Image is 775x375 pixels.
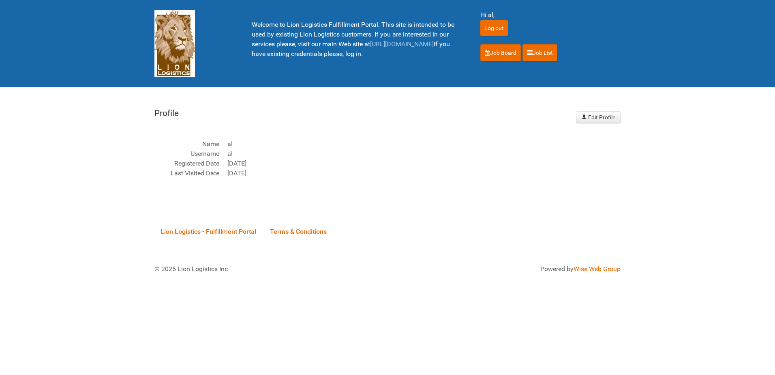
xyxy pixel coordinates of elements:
[264,218,333,244] a: Terms & Conditions
[522,44,557,61] a: Job List
[154,159,219,168] dt: Registered Date
[154,107,566,120] legend: Profile
[148,258,383,280] div: © 2025 Lion Logistics Inc
[161,228,256,235] span: Lion Logistics - Fulfillment Portal
[480,44,521,61] a: Job Board
[154,149,219,159] dt: Username
[154,10,195,77] img: Lion Logistics
[480,20,508,36] input: Log out
[270,228,327,235] span: Terms & Conditions
[154,218,262,244] a: Lion Logistics - Fulfillment Portal
[227,159,566,168] dd: [DATE]
[480,10,621,20] div: Hi al,
[370,40,434,48] a: [URL][DOMAIN_NAME]
[574,265,621,273] a: Wise Web Group
[576,111,621,123] a: Edit Profile
[227,139,566,149] dd: al
[227,168,566,178] dd: [DATE]
[398,264,621,274] div: Powered by
[227,149,566,159] dd: al
[154,39,195,47] a: Lion Logistics
[154,168,219,178] dt: Last Visited Date
[154,139,219,149] dt: Name
[252,20,460,59] p: Welcome to Lion Logistics Fulfillment Portal. This site is intended to be used by existing Lion L...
